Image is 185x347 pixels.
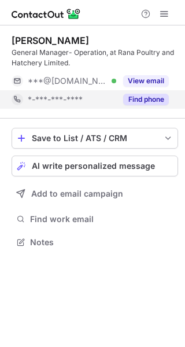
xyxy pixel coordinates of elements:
div: [PERSON_NAME] [12,35,89,46]
span: Find work email [30,214,173,224]
span: Notes [30,237,173,248]
span: AI write personalized message [32,161,155,171]
button: Reveal Button [123,75,169,87]
span: Add to email campaign [31,189,123,198]
button: AI write personalized message [12,156,178,176]
img: ContactOut v5.3.10 [12,7,81,21]
div: Save to List / ATS / CRM [32,134,158,143]
div: General Manager- Operation, at Rana Poultry and Hatchery Limited. [12,47,178,68]
button: save-profile-one-click [12,128,178,149]
button: Add to email campaign [12,183,178,204]
button: Reveal Button [123,94,169,105]
button: Notes [12,234,178,250]
button: Find work email [12,211,178,227]
span: ***@[DOMAIN_NAME] [28,76,108,86]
